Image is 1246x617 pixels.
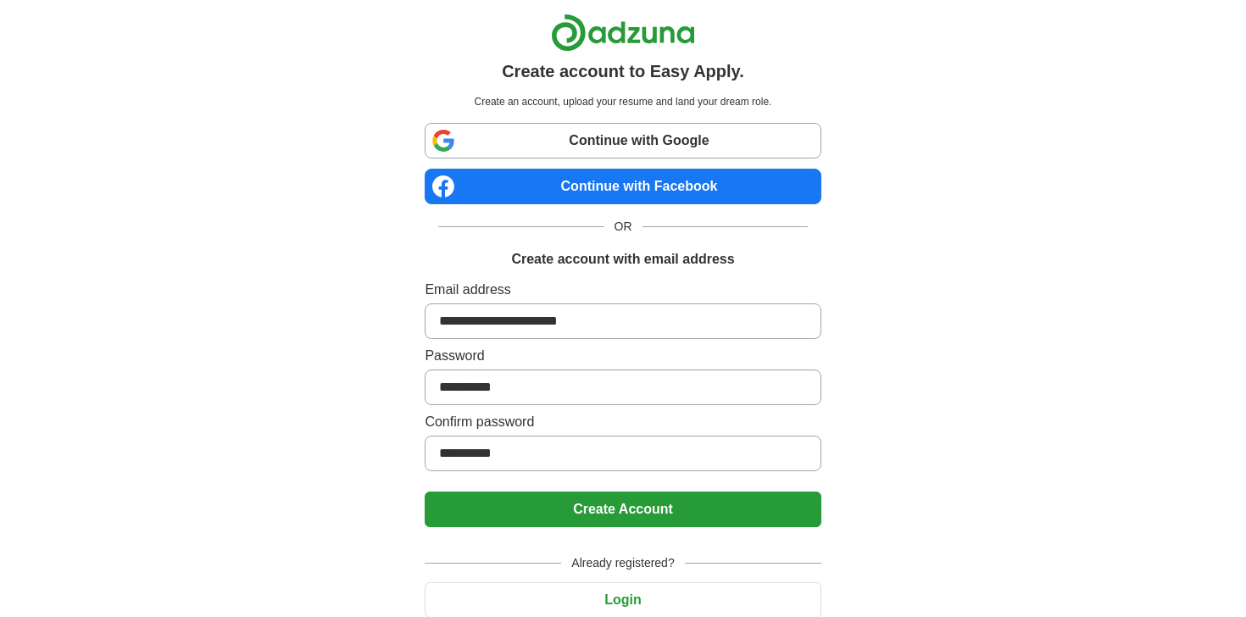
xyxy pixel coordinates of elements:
span: OR [604,218,642,236]
span: Already registered? [561,554,684,572]
a: Login [425,592,820,607]
h1: Create account with email address [511,249,734,270]
button: Create Account [425,492,820,527]
h1: Create account to Easy Apply. [502,58,744,84]
label: Email address [425,280,820,300]
label: Password [425,346,820,366]
img: Adzuna logo [551,14,695,52]
a: Continue with Google [425,123,820,158]
label: Confirm password [425,412,820,432]
p: Create an account, upload your resume and land your dream role. [428,94,817,109]
a: Continue with Facebook [425,169,820,204]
